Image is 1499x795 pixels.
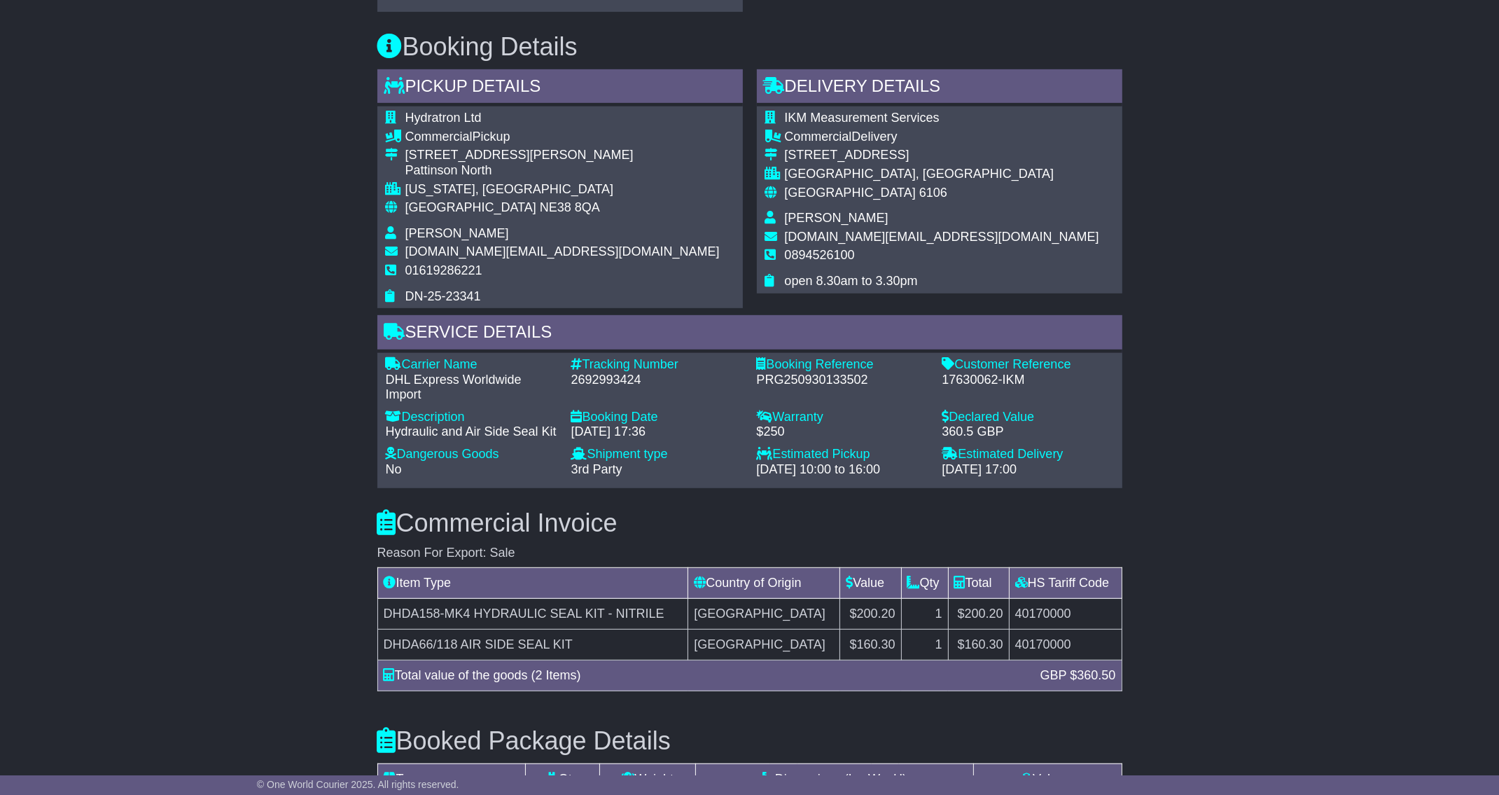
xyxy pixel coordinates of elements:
div: PRG250930133502 [757,373,928,388]
h3: Booking Details [377,33,1122,61]
td: DHDA158-MK4 HYDRAULIC SEAL KIT - NITRILE [377,599,688,630]
div: Carrier Name [386,357,557,373]
span: No [386,462,402,476]
span: [GEOGRAPHIC_DATA] [405,200,536,214]
td: [GEOGRAPHIC_DATA] [688,630,840,661]
div: [DATE] 17:00 [942,462,1114,478]
span: [GEOGRAPHIC_DATA] [785,186,916,200]
div: [DATE] 10:00 to 16:00 [757,462,928,478]
div: Customer Reference [942,357,1114,373]
div: Shipment type [571,447,743,462]
span: [DOMAIN_NAME][EMAIL_ADDRESS][DOMAIN_NAME] [785,230,1099,244]
div: Total value of the goods (2 Items) [377,666,1033,685]
td: 1 [901,599,948,630]
div: Reason For Export: Sale [377,546,1122,561]
span: NE38 8QA [540,200,600,214]
span: [PERSON_NAME] [785,211,888,225]
span: open 8.30am to 3.30pm [785,274,918,288]
span: Hydratron Ltd [405,111,482,125]
div: Booking Date [571,410,743,425]
td: $160.30 [948,630,1009,661]
div: [STREET_ADDRESS] [785,148,1099,163]
div: Description [386,410,557,425]
td: $200.20 [840,599,901,630]
td: HS Tariff Code [1009,568,1122,599]
td: [GEOGRAPHIC_DATA] [688,599,840,630]
td: 40170000 [1009,599,1122,630]
td: Item Type [377,568,688,599]
td: DHDA66/118 AIR SIDE SEAL KIT [377,630,688,661]
div: Delivery Details [757,69,1122,107]
div: Booking Reference [757,357,928,373]
div: GBP $360.50 [1033,666,1123,685]
div: 360.5 GBP [942,424,1114,440]
td: $200.20 [948,599,1009,630]
div: Warranty [757,410,928,425]
span: Commercial [405,130,473,144]
div: Pattinson North [405,163,720,179]
div: Pickup Details [377,69,743,107]
div: Estimated Delivery [942,447,1114,462]
div: Hydraulic and Air Side Seal Kit [386,424,557,440]
td: Country of Origin [688,568,840,599]
td: Dimensions (L x W x H) [696,763,973,794]
span: 01619286221 [405,263,482,277]
div: DHL Express Worldwide Import [386,373,557,403]
td: $160.30 [840,630,901,661]
div: Service Details [377,315,1122,353]
div: [US_STATE], [GEOGRAPHIC_DATA] [405,182,720,198]
span: 3rd Party [571,462,622,476]
div: Dangerous Goods [386,447,557,462]
div: $250 [757,424,928,440]
td: Value [840,568,901,599]
td: Qty [901,568,948,599]
span: © One World Courier 2025. All rights reserved. [257,779,459,790]
div: Estimated Pickup [757,447,928,462]
td: 40170000 [1009,630,1122,661]
div: Pickup [405,130,720,145]
div: Delivery [785,130,1099,145]
div: Tracking Number [571,357,743,373]
td: 1 [901,630,948,661]
div: [STREET_ADDRESS][PERSON_NAME] [405,148,720,163]
div: 2692993424 [571,373,743,388]
span: DN-25-23341 [405,289,481,303]
h3: Commercial Invoice [377,509,1122,537]
td: Type [377,763,526,794]
span: [PERSON_NAME] [405,226,509,240]
span: 0894526100 [785,248,855,262]
div: Declared Value [942,410,1114,425]
div: [DATE] 17:36 [571,424,743,440]
td: Weight [600,763,696,794]
td: Qty. [526,763,600,794]
h3: Booked Package Details [377,727,1122,755]
td: Volume [973,763,1122,794]
td: Total [948,568,1009,599]
span: IKM Measurement Services [785,111,940,125]
span: Commercial [785,130,852,144]
span: 6106 [919,186,947,200]
div: [GEOGRAPHIC_DATA], [GEOGRAPHIC_DATA] [785,167,1099,182]
span: [DOMAIN_NAME][EMAIL_ADDRESS][DOMAIN_NAME] [405,244,720,258]
div: 17630062-IKM [942,373,1114,388]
